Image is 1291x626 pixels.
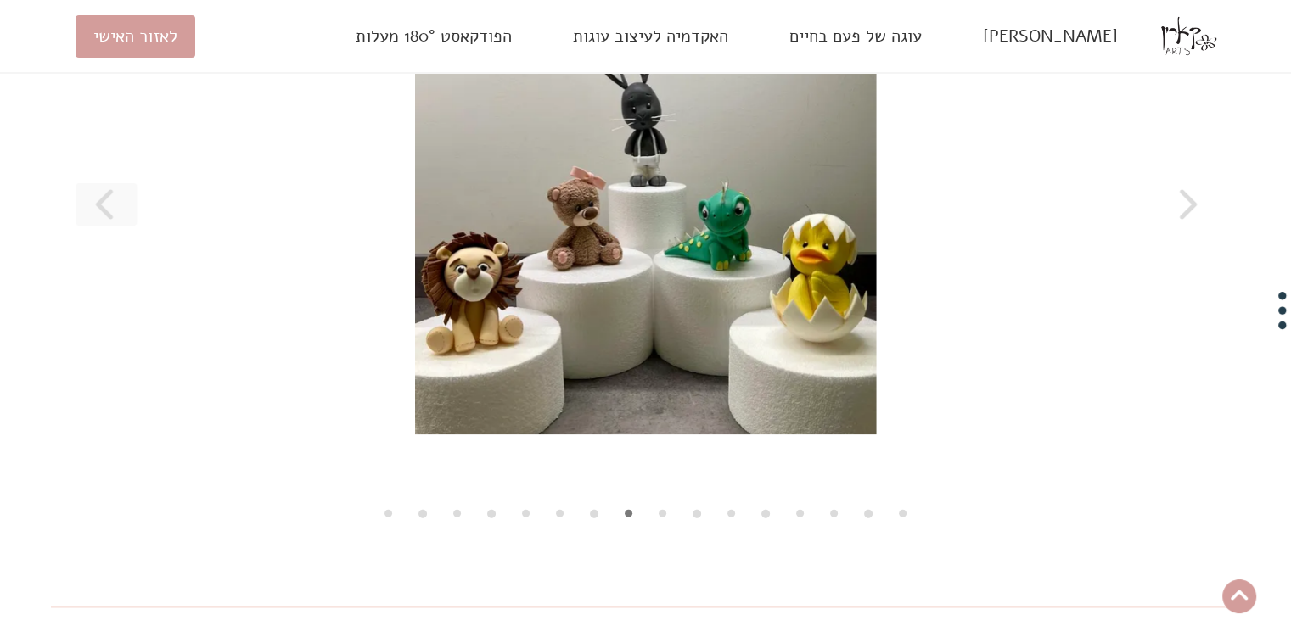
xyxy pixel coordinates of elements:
[772,15,940,58] a: עוגה של פעם בחיים
[76,15,195,58] a: לאזור האישי
[555,15,746,58] a: האקדמיה לעיצוב עוגות
[965,15,1136,58] a: [PERSON_NAME]
[1161,8,1216,64] img: logo
[338,15,530,58] a: הפודקאסט 180° מעלות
